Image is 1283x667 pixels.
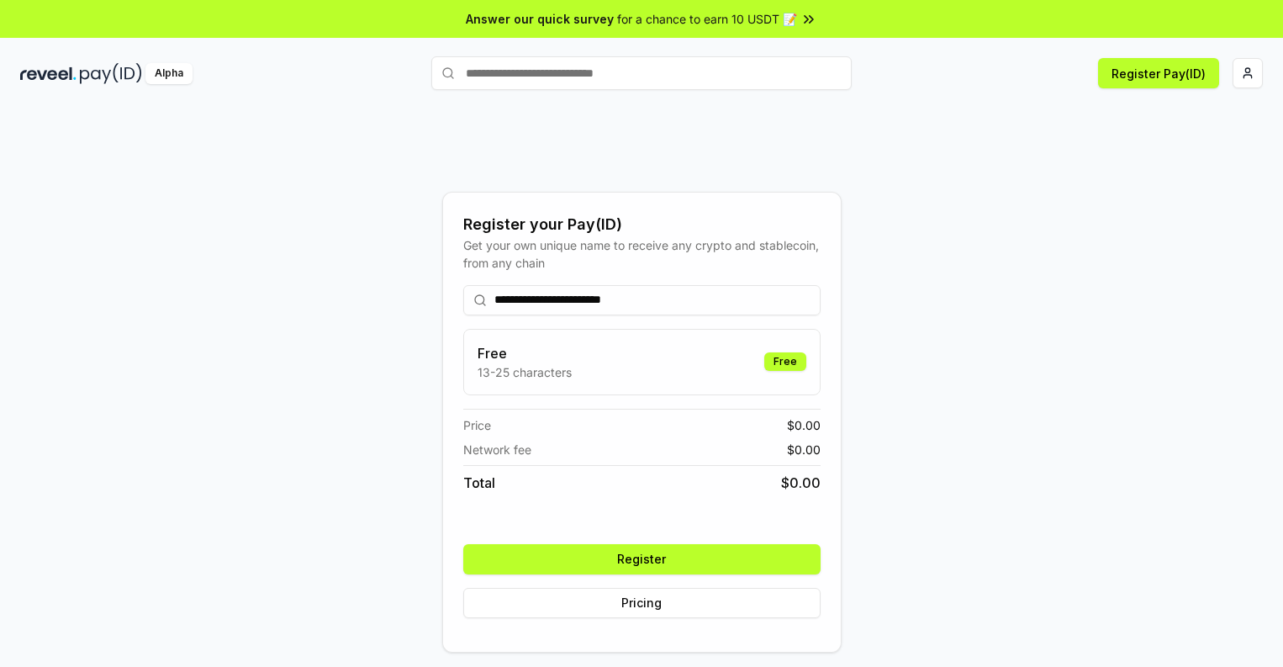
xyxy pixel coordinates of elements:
[463,236,821,272] div: Get your own unique name to receive any crypto and stablecoin, from any chain
[463,441,531,458] span: Network fee
[478,363,572,381] p: 13-25 characters
[463,213,821,236] div: Register your Pay(ID)
[463,544,821,574] button: Register
[145,63,193,84] div: Alpha
[466,10,614,28] span: Answer our quick survey
[80,63,142,84] img: pay_id
[20,63,77,84] img: reveel_dark
[764,352,806,371] div: Free
[781,473,821,493] span: $ 0.00
[463,416,491,434] span: Price
[463,473,495,493] span: Total
[463,588,821,618] button: Pricing
[787,416,821,434] span: $ 0.00
[617,10,797,28] span: for a chance to earn 10 USDT 📝
[478,343,572,363] h3: Free
[787,441,821,458] span: $ 0.00
[1098,58,1219,88] button: Register Pay(ID)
